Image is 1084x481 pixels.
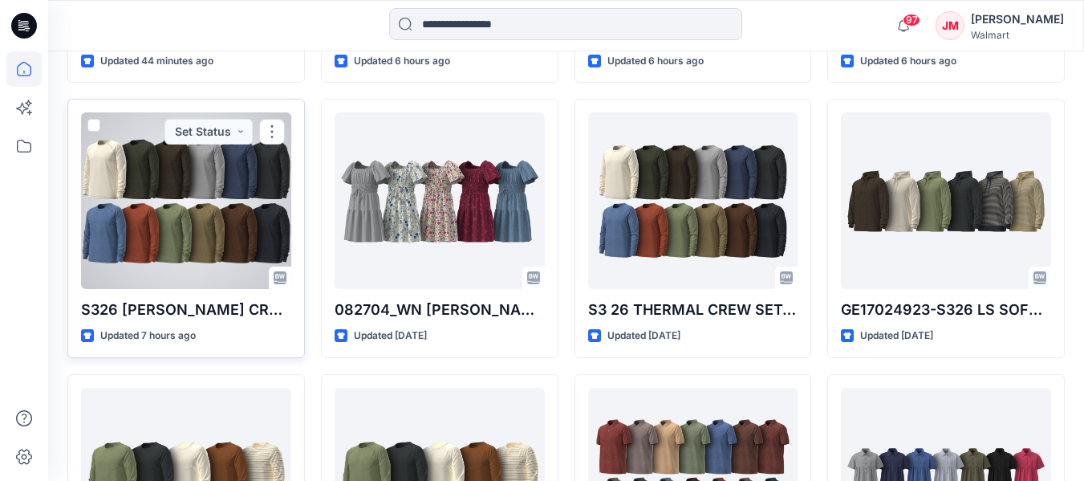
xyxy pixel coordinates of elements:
p: Updated 6 hours ago [860,53,956,70]
p: Updated 6 hours ago [354,53,450,70]
div: Walmart [971,29,1064,41]
a: 082704_WN SS SMOCK WAIST FLUTTER DRESS [335,112,545,289]
p: Updated [DATE] [607,328,680,344]
div: JM [936,11,964,40]
p: S3 26 THERMAL CREW SET-IN (REG)-DT WAFFLE_OPT-1 [588,299,798,321]
p: S326 [PERSON_NAME] CREW-REG_(DT WAFFLE)-Opt-1 [81,299,291,321]
p: Updated [DATE] [860,328,933,344]
p: Updated [DATE] [354,328,427,344]
p: Updated 44 minutes ago [100,53,213,70]
div: [PERSON_NAME] [971,10,1064,29]
span: 97 [903,14,920,26]
p: Updated 7 hours ago [100,328,196,344]
a: GE17024923-S326 LS SOFT TOUCH SLUB HOODIE-REG [841,112,1051,289]
p: 082704_WN [PERSON_NAME] WAIST FLUTTER DRESS [335,299,545,321]
p: Updated 6 hours ago [607,53,704,70]
a: S3 26 THERMAL CREW SET-IN (REG)-DT WAFFLE_OPT-1 [588,112,798,289]
a: S326 RAGLON CREW-REG_(DT WAFFLE)-Opt-1 [81,112,291,289]
p: GE17024923-S326 LS SOFT TOUCH SLUB HOODIE-REG [841,299,1051,321]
